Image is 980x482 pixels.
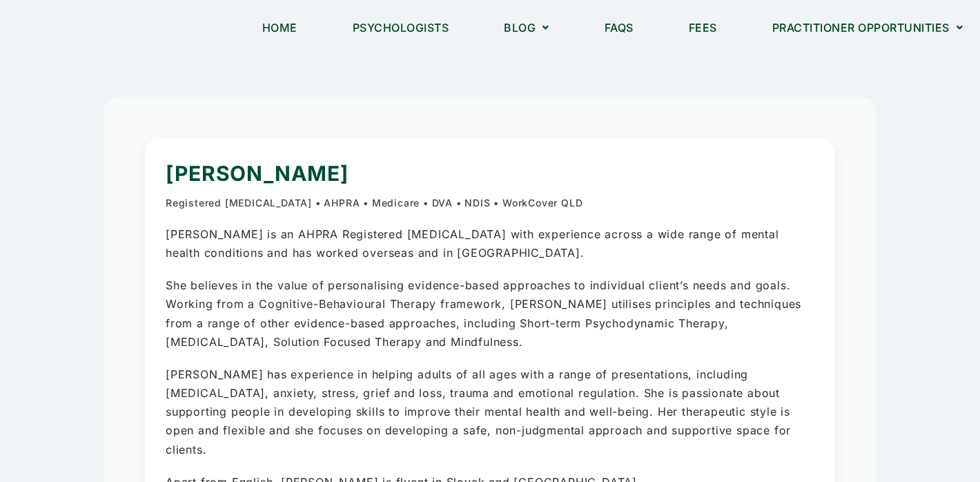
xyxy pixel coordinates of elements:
[166,365,814,459] p: [PERSON_NAME] has experience in helping adults of all ages with a range of presentations, includi...
[166,159,814,188] h1: [PERSON_NAME]
[587,12,651,44] a: FAQs
[335,12,467,44] a: Psychologists
[245,12,315,44] a: Home
[166,276,814,351] p: She believes in the value of personalising evidence-based approaches to individual client’s needs...
[672,12,734,44] a: Fees
[166,195,814,211] p: Registered [MEDICAL_DATA] • AHPRA • Medicare • DVA • NDIS • WorkCover QLD
[166,225,814,262] p: [PERSON_NAME] is an AHPRA Registered [MEDICAL_DATA] with experience across a wide range of mental...
[487,12,567,44] a: Blog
